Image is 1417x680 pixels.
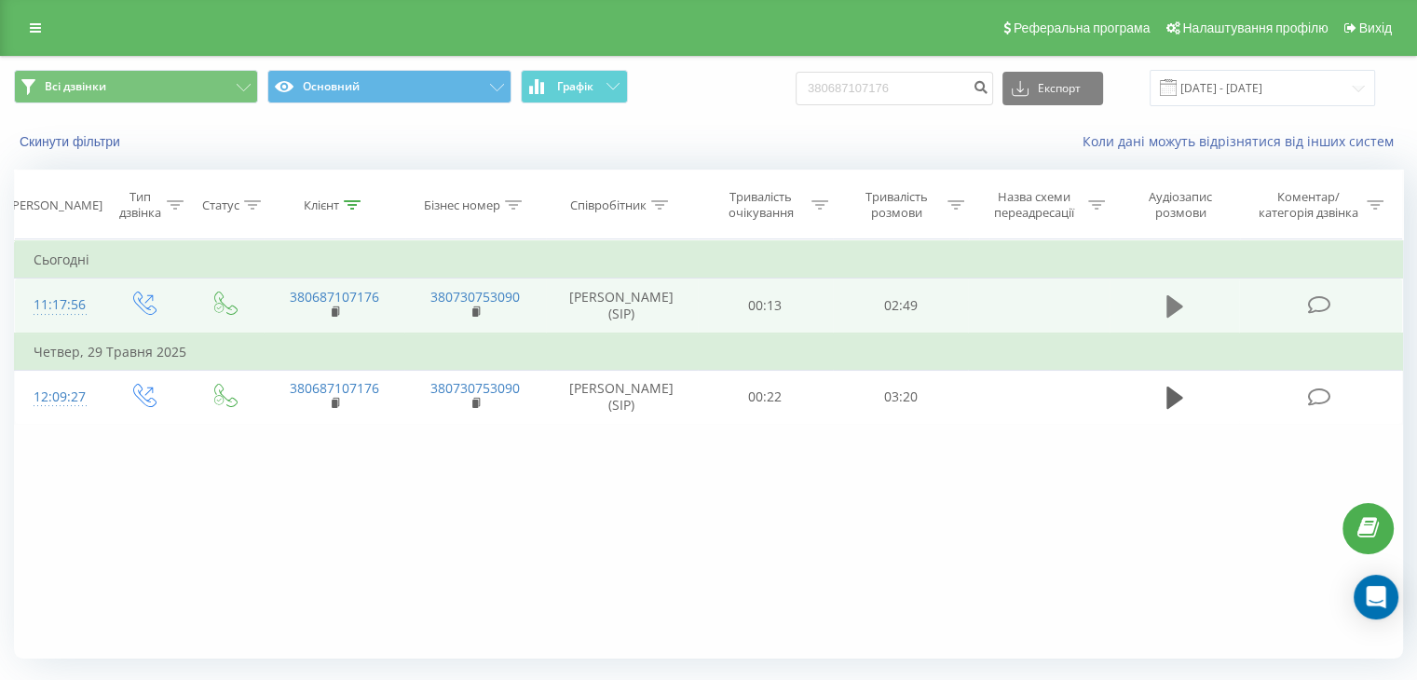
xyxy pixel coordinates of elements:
[14,133,129,150] button: Скинути фільтри
[8,197,102,213] div: [PERSON_NAME]
[117,189,161,221] div: Тип дзвінка
[424,197,500,213] div: Бізнес номер
[430,288,520,306] a: 380730753090
[698,279,833,333] td: 00:13
[521,70,628,103] button: Графік
[1182,20,1328,35] span: Налаштування профілю
[290,288,379,306] a: 380687107176
[15,333,1403,371] td: Четвер, 29 Травня 2025
[267,70,511,103] button: Основний
[546,370,698,424] td: [PERSON_NAME] (SIP)
[796,72,993,105] input: Пошук за номером
[850,189,943,221] div: Тривалість розмови
[1253,189,1362,221] div: Коментар/категорія дзвінка
[45,79,106,94] span: Всі дзвінки
[304,197,339,213] div: Клієнт
[1002,72,1103,105] button: Експорт
[546,279,698,333] td: [PERSON_NAME] (SIP)
[557,80,593,93] span: Графік
[715,189,808,221] div: Тривалість очікування
[34,287,83,323] div: 11:17:56
[1083,132,1403,150] a: Коли дані можуть відрізнятися вiд інших систем
[290,379,379,397] a: 380687107176
[1014,20,1151,35] span: Реферальна програма
[1126,189,1235,221] div: Аудіозапис розмови
[1354,575,1398,619] div: Open Intercom Messenger
[833,370,968,424] td: 03:20
[698,370,833,424] td: 00:22
[15,241,1403,279] td: Сьогодні
[986,189,1083,221] div: Назва схеми переадресації
[14,70,258,103] button: Всі дзвінки
[833,279,968,333] td: 02:49
[1359,20,1392,35] span: Вихід
[34,379,83,415] div: 12:09:27
[202,197,239,213] div: Статус
[570,197,647,213] div: Співробітник
[430,379,520,397] a: 380730753090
